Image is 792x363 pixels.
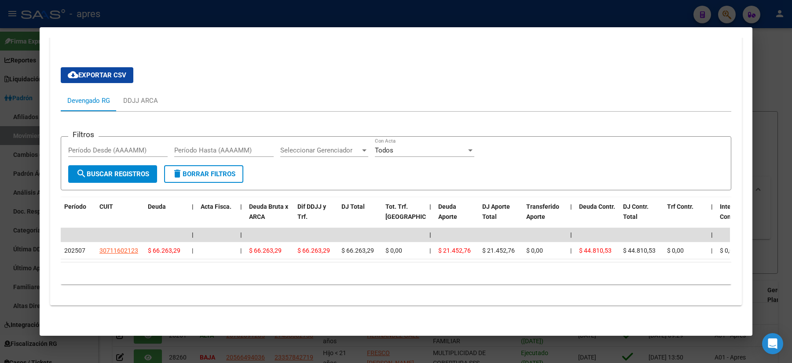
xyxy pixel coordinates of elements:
[64,247,85,254] span: 202507
[567,197,576,236] datatable-header-cell: |
[192,203,194,210] span: |
[667,203,693,210] span: Trf Contr.
[123,96,158,105] div: DDJJ ARCA
[188,197,197,236] datatable-header-cell: |
[64,203,86,210] span: Período
[623,247,656,254] span: $ 44.810,53
[148,247,180,254] span: $ 66.263,29
[426,197,435,236] datatable-header-cell: |
[297,203,326,220] span: Dif DDJJ y Trf.
[375,146,393,154] span: Todos
[429,247,431,254] span: |
[667,247,684,254] span: $ 0,00
[148,203,166,210] span: Deuda
[76,170,149,178] span: Buscar Registros
[482,203,510,220] span: DJ Aporte Total
[720,247,737,254] span: $ 0,00
[68,71,126,79] span: Exportar CSV
[385,247,402,254] span: $ 0,00
[338,197,382,236] datatable-header-cell: DJ Total
[249,247,282,254] span: $ 66.263,29
[240,247,242,254] span: |
[237,197,246,236] datatable-header-cell: |
[438,247,471,254] span: $ 21.452,76
[61,67,133,83] button: Exportar CSV
[570,203,572,210] span: |
[720,203,746,220] span: Intereses Contr.
[246,197,294,236] datatable-header-cell: Deuda Bruta x ARCA
[144,197,188,236] datatable-header-cell: Deuda
[197,197,237,236] datatable-header-cell: Acta Fisca.
[711,247,712,254] span: |
[620,197,664,236] datatable-header-cell: DJ Contr. Total
[382,197,426,236] datatable-header-cell: Tot. Trf. Bruto
[280,146,360,154] span: Seleccionar Gerenciador
[716,197,760,236] datatable-header-cell: Intereses Contr.
[526,203,559,220] span: Transferido Aporte
[576,197,620,236] datatable-header-cell: Deuda Contr.
[99,203,113,210] span: CUIT
[50,46,742,305] div: Aportes y Contribuciones del Afiliado: 20459103113
[479,197,523,236] datatable-header-cell: DJ Aporte Total
[435,197,479,236] datatable-header-cell: Deuda Aporte
[192,231,194,238] span: |
[523,197,567,236] datatable-header-cell: Transferido Aporte
[711,203,713,210] span: |
[385,203,445,220] span: Tot. Trf. [GEOGRAPHIC_DATA]
[192,247,193,254] span: |
[294,197,338,236] datatable-header-cell: Dif DDJJ y Trf.
[96,197,144,236] datatable-header-cell: CUIT
[67,96,110,105] div: Devengado RG
[711,231,713,238] span: |
[482,247,515,254] span: $ 21.452,76
[249,203,288,220] span: Deuda Bruta x ARCA
[172,168,183,179] mat-icon: delete
[76,168,87,179] mat-icon: search
[240,231,242,238] span: |
[172,170,235,178] span: Borrar Filtros
[570,247,572,254] span: |
[429,203,431,210] span: |
[438,203,457,220] span: Deuda Aporte
[570,231,572,238] span: |
[341,247,374,254] span: $ 66.263,29
[341,203,365,210] span: DJ Total
[61,197,96,236] datatable-header-cell: Período
[762,333,783,354] div: Open Intercom Messenger
[201,203,231,210] span: Acta Fisca.
[429,231,431,238] span: |
[164,165,243,183] button: Borrar Filtros
[579,247,612,254] span: $ 44.810,53
[297,247,330,254] span: $ 66.263,29
[526,247,543,254] span: $ 0,00
[664,197,708,236] datatable-header-cell: Trf Contr.
[240,203,242,210] span: |
[68,165,157,183] button: Buscar Registros
[708,197,716,236] datatable-header-cell: |
[623,203,649,220] span: DJ Contr. Total
[579,203,615,210] span: Deuda Contr.
[99,247,138,254] span: 30711602123
[68,69,78,80] mat-icon: cloud_download
[68,130,99,139] h3: Filtros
